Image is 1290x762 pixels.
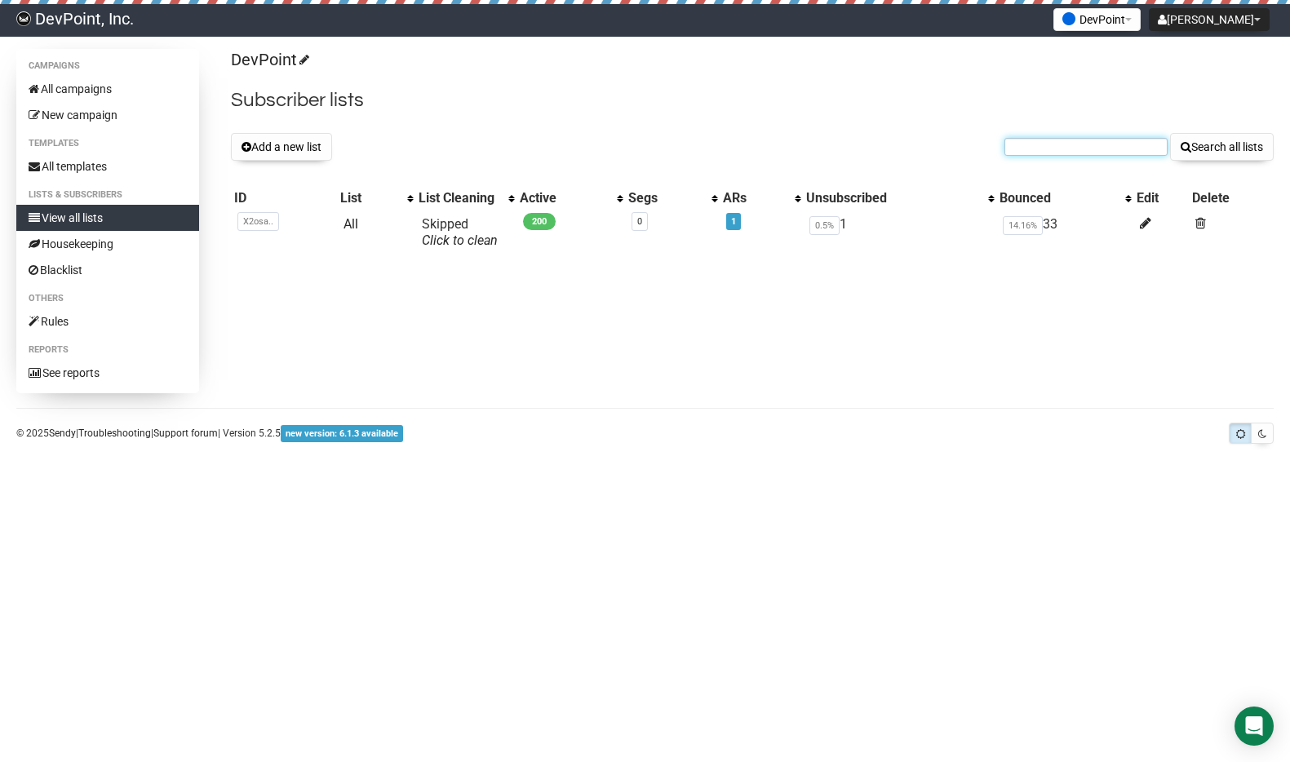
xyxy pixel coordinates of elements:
[281,425,403,442] span: new version: 6.1.3 available
[723,190,787,206] div: ARs
[422,233,498,248] a: Click to clean
[1149,8,1270,31] button: [PERSON_NAME]
[344,216,358,232] a: All
[231,50,307,69] a: DevPoint
[996,187,1133,210] th: Bounced: No sort applied, activate to apply an ascending sort
[523,213,556,230] span: 200
[16,308,199,334] a: Rules
[237,212,279,231] span: X2osa..
[1133,187,1189,210] th: Edit: No sort applied, sorting is disabled
[625,187,720,210] th: Segs: No sort applied, activate to apply an ascending sort
[516,187,625,210] th: Active: No sort applied, activate to apply an ascending sort
[1137,190,1186,206] div: Edit
[806,190,980,206] div: Unsubscribed
[731,216,736,227] a: 1
[1192,190,1270,206] div: Delete
[803,210,996,255] td: 1
[16,76,199,102] a: All campaigns
[49,428,76,439] a: Sendy
[415,187,516,210] th: List Cleaning: No sort applied, activate to apply an ascending sort
[337,187,415,210] th: List: No sort applied, activate to apply an ascending sort
[16,424,403,442] p: © 2025 | | | Version 5.2.5
[231,86,1274,115] h2: Subscriber lists
[16,360,199,386] a: See reports
[281,428,403,439] a: new version: 6.1.3 available
[1053,8,1141,31] button: DevPoint
[803,187,996,210] th: Unsubscribed: No sort applied, activate to apply an ascending sort
[1170,133,1274,161] button: Search all lists
[16,185,199,205] li: Lists & subscribers
[1000,190,1117,206] div: Bounced
[637,216,642,227] a: 0
[1062,12,1075,25] img: favicons
[16,153,199,179] a: All templates
[16,205,199,231] a: View all lists
[16,231,199,257] a: Housekeeping
[1003,216,1043,235] span: 14.16%
[16,134,199,153] li: Templates
[809,216,840,235] span: 0.5%
[419,190,500,206] div: List Cleaning
[16,289,199,308] li: Others
[231,133,332,161] button: Add a new list
[996,210,1133,255] td: 33
[520,190,609,206] div: Active
[231,187,336,210] th: ID: No sort applied, sorting is disabled
[16,102,199,128] a: New campaign
[340,190,399,206] div: List
[422,216,498,248] span: Skipped
[1235,707,1274,746] div: Open Intercom Messenger
[16,257,199,283] a: Blacklist
[16,11,31,26] img: 0914048cb7d76895f239797112de4a6b
[234,190,333,206] div: ID
[16,56,199,76] li: Campaigns
[153,428,218,439] a: Support forum
[720,187,803,210] th: ARs: No sort applied, activate to apply an ascending sort
[16,340,199,360] li: Reports
[78,428,151,439] a: Troubleshooting
[1189,187,1274,210] th: Delete: No sort applied, sorting is disabled
[628,190,703,206] div: Segs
